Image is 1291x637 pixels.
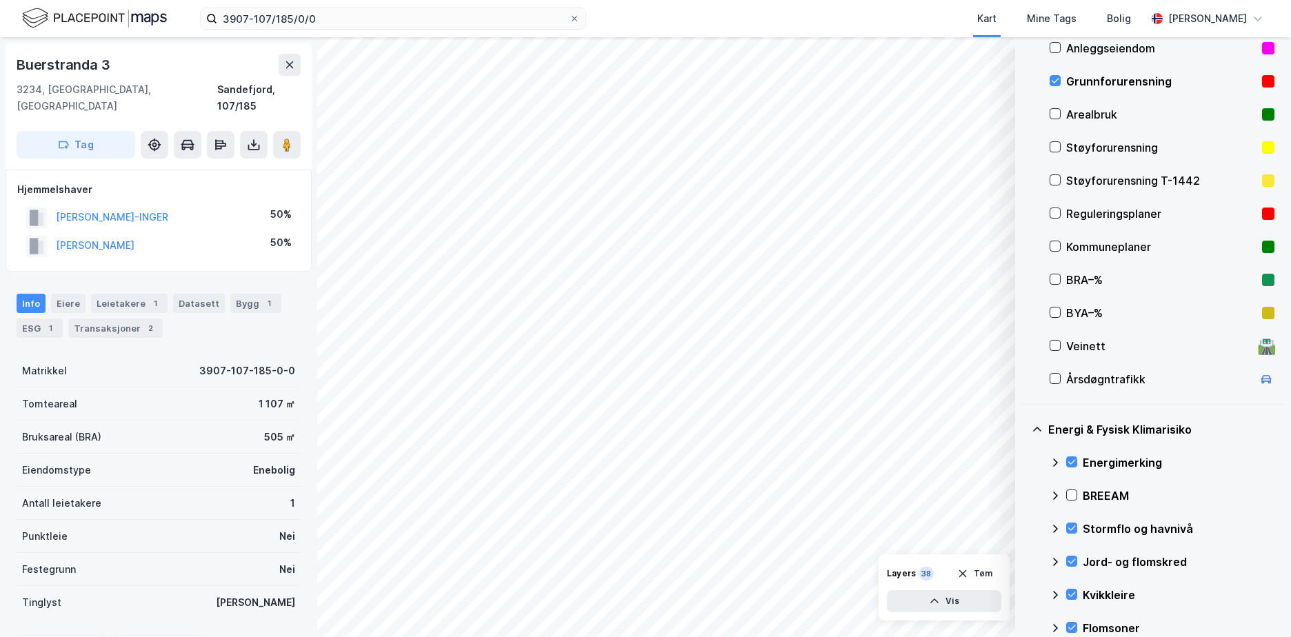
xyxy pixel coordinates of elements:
[1083,554,1274,570] div: Jord- og flomskred
[279,528,295,545] div: Nei
[17,81,217,114] div: 3234, [GEOGRAPHIC_DATA], [GEOGRAPHIC_DATA]
[1066,40,1257,57] div: Anleggseiendom
[17,181,300,198] div: Hjemmelshaver
[1083,587,1274,603] div: Kvikkleire
[22,528,68,545] div: Punktleie
[270,206,292,223] div: 50%
[22,6,167,30] img: logo.f888ab2527a4732fd821a326f86c7f29.svg
[1066,205,1257,222] div: Reguleringsplaner
[1066,73,1257,90] div: Grunnforurensning
[43,321,57,335] div: 1
[173,294,225,313] div: Datasett
[1083,520,1274,537] div: Stormflo og havnivå
[230,294,281,313] div: Bygg
[1048,421,1274,438] div: Energi & Fysisk Klimarisiko
[1066,371,1252,387] div: Årsdøgntrafikk
[1027,10,1077,27] div: Mine Tags
[199,363,295,379] div: 3907-107-185-0-0
[887,568,916,579] div: Layers
[977,10,997,27] div: Kart
[143,321,157,335] div: 2
[948,563,1001,585] button: Tøm
[290,495,295,512] div: 1
[262,296,276,310] div: 1
[1066,272,1257,288] div: BRA–%
[51,294,86,313] div: Eiere
[17,54,112,76] div: Buerstranda 3
[148,296,162,310] div: 1
[264,429,295,445] div: 505 ㎡
[217,8,569,29] input: Søk på adresse, matrikkel, gårdeiere, leietakere eller personer
[1168,10,1247,27] div: [PERSON_NAME]
[22,495,101,512] div: Antall leietakere
[22,429,101,445] div: Bruksareal (BRA)
[1083,454,1274,471] div: Energimerking
[91,294,168,313] div: Leietakere
[22,561,76,578] div: Festegrunn
[1066,239,1257,255] div: Kommuneplaner
[1066,139,1257,156] div: Støyforurensning
[253,462,295,478] div: Enebolig
[1083,487,1274,504] div: BREEAM
[216,594,295,611] div: [PERSON_NAME]
[22,462,91,478] div: Eiendomstype
[68,318,163,338] div: Transaksjoner
[22,594,61,611] div: Tinglyst
[17,294,46,313] div: Info
[1066,172,1257,189] div: Støyforurensning T-1442
[919,567,934,580] div: 38
[22,363,67,379] div: Matrikkel
[1066,338,1252,354] div: Veinett
[17,131,135,159] button: Tag
[259,396,295,412] div: 1 107 ㎡
[1083,620,1274,636] div: Flomsoner
[1066,305,1257,321] div: BYA–%
[279,561,295,578] div: Nei
[17,318,63,338] div: ESG
[270,234,292,251] div: 50%
[1107,10,1131,27] div: Bolig
[217,81,301,114] div: Sandefjord, 107/185
[887,590,1001,612] button: Vis
[1066,106,1257,123] div: Arealbruk
[22,396,77,412] div: Tomteareal
[1222,571,1291,637] iframe: Chat Widget
[1257,337,1276,355] div: 🛣️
